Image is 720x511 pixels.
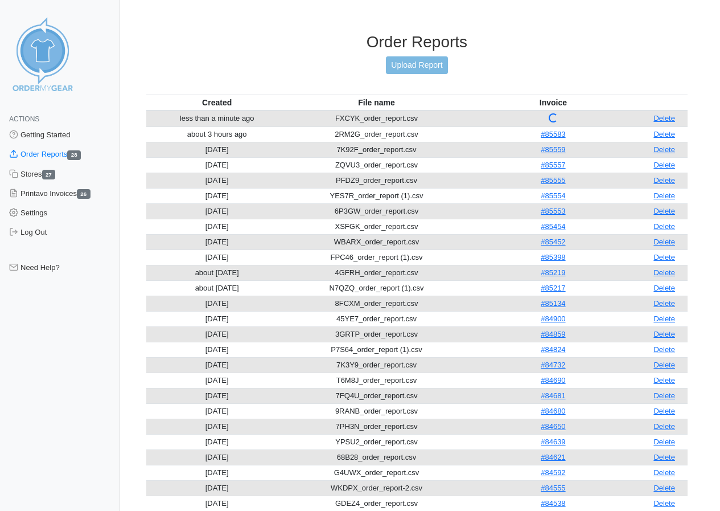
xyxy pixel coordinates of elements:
[541,484,565,492] a: #84555
[146,373,288,388] td: [DATE]
[653,391,675,400] a: Delete
[146,449,288,465] td: [DATE]
[288,311,466,326] td: 45YE7_order_report.csv
[466,95,641,111] th: Invoice
[541,391,565,400] a: #84681
[541,238,565,246] a: #85452
[146,465,288,480] td: [DATE]
[146,311,288,326] td: [DATE]
[146,173,288,188] td: [DATE]
[653,453,675,461] a: Delete
[288,219,466,234] td: XSFGK_order_report.csv
[541,191,565,200] a: #85554
[288,342,466,357] td: P7S64_order_report (1).csv
[146,219,288,234] td: [DATE]
[541,268,565,277] a: #85219
[77,189,90,199] span: 26
[541,222,565,231] a: #85454
[146,188,288,203] td: [DATE]
[653,361,675,369] a: Delete
[288,142,466,157] td: 7K92F_order_report.csv
[67,150,81,160] span: 28
[541,253,565,261] a: #85398
[541,330,565,338] a: #84859
[653,130,675,138] a: Delete
[146,250,288,265] td: [DATE]
[541,361,565,369] a: #84732
[288,419,466,434] td: 7PH3N_order_report.csv
[146,434,288,449] td: [DATE]
[541,145,565,154] a: #85559
[541,345,565,354] a: #84824
[146,280,288,296] td: about [DATE]
[146,95,288,111] th: Created
[288,326,466,342] td: 3GRTP_order_report.csv
[653,284,675,292] a: Delete
[541,438,565,446] a: #84639
[288,173,466,188] td: PFDZ9_order_report.csv
[288,465,466,480] td: G4UWX_order_report.csv
[146,403,288,419] td: [DATE]
[653,253,675,261] a: Delete
[146,265,288,280] td: about [DATE]
[653,161,675,169] a: Delete
[146,157,288,173] td: [DATE]
[146,203,288,219] td: [DATE]
[541,176,565,185] a: #85555
[288,95,466,111] th: File name
[653,176,675,185] a: Delete
[653,238,675,246] a: Delete
[146,419,288,434] td: [DATE]
[288,234,466,250] td: WBARX_order_report.csv
[288,188,466,203] td: YES7R_order_report (1).csv
[288,434,466,449] td: YPSU2_order_report.csv
[288,373,466,388] td: T6M8J_order_report.csv
[146,388,288,403] td: [DATE]
[653,191,675,200] a: Delete
[541,284,565,292] a: #85217
[541,376,565,385] a: #84690
[288,496,466,511] td: GDEZ4_order_report.csv
[541,161,565,169] a: #85557
[9,115,39,123] span: Actions
[288,280,466,296] td: N7QZQ_order_report (1).csv
[653,468,675,477] a: Delete
[146,32,688,52] h3: Order Reports
[653,114,675,122] a: Delete
[541,130,565,138] a: #85583
[653,484,675,492] a: Delete
[653,407,675,415] a: Delete
[288,203,466,219] td: 6P3GW_order_report.csv
[146,342,288,357] td: [DATE]
[288,296,466,311] td: 8FCXM_order_report.csv
[146,142,288,157] td: [DATE]
[541,207,565,215] a: #85553
[146,326,288,342] td: [DATE]
[541,299,565,308] a: #85134
[146,357,288,373] td: [DATE]
[146,480,288,496] td: [DATE]
[288,388,466,403] td: 7FQ4U_order_report.csv
[653,376,675,385] a: Delete
[288,111,466,127] td: FXCYK_order_report.csv
[42,170,56,179] span: 27
[653,499,675,508] a: Delete
[653,207,675,215] a: Delete
[541,468,565,477] a: #84592
[288,403,466,419] td: 9RANB_order_report.csv
[288,126,466,142] td: 2RM2G_order_report.csv
[146,111,288,127] td: less than a minute ago
[146,496,288,511] td: [DATE]
[288,480,466,496] td: WKDPX_order_report-2.csv
[288,157,466,173] td: ZQVU3_order_report.csv
[653,438,675,446] a: Delete
[146,234,288,250] td: [DATE]
[288,449,466,465] td: 68B28_order_report.csv
[653,345,675,354] a: Delete
[541,422,565,431] a: #84650
[386,56,447,74] a: Upload Report
[541,499,565,508] a: #84538
[653,222,675,231] a: Delete
[653,268,675,277] a: Delete
[653,299,675,308] a: Delete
